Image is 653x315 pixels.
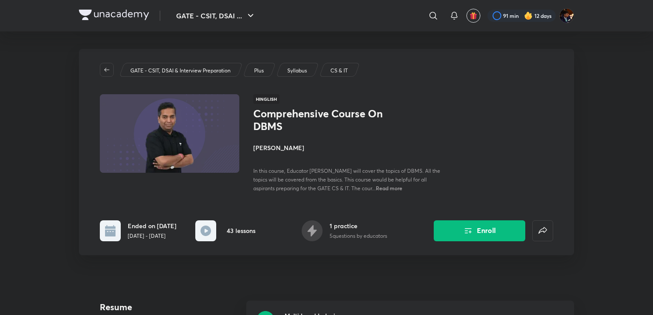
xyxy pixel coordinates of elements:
[330,67,348,75] p: CS & IT
[469,12,477,20] img: avatar
[330,232,387,240] p: 5 questions by educators
[434,220,525,241] button: Enroll
[100,301,239,314] h4: Resume
[129,67,232,75] a: GATE - CSIT, DSAI & Interview Preparation
[329,67,350,75] a: CS & IT
[330,221,387,230] h6: 1 practice
[532,220,553,241] button: false
[254,67,264,75] p: Plus
[79,10,149,20] img: Company Logo
[99,93,241,174] img: Thumbnail
[253,94,279,104] span: Hinglish
[128,232,177,240] p: [DATE] - [DATE]
[171,7,261,24] button: GATE - CSIT, DSAI ...
[128,221,177,230] h6: Ended on [DATE]
[524,11,533,20] img: streak
[79,10,149,22] a: Company Logo
[466,9,480,23] button: avatar
[376,185,402,192] span: Read more
[227,226,255,235] h6: 43 lessons
[130,67,231,75] p: GATE - CSIT, DSAI & Interview Preparation
[286,67,309,75] a: Syllabus
[253,168,440,192] span: In this course, Educator [PERSON_NAME] will cover the topics of DBMS. All the topics will be cove...
[559,8,574,23] img: Asmeet Gupta
[253,143,449,152] h4: [PERSON_NAME]
[253,67,265,75] a: Plus
[253,107,396,133] h1: Comprehensive Course On DBMS
[287,67,307,75] p: Syllabus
